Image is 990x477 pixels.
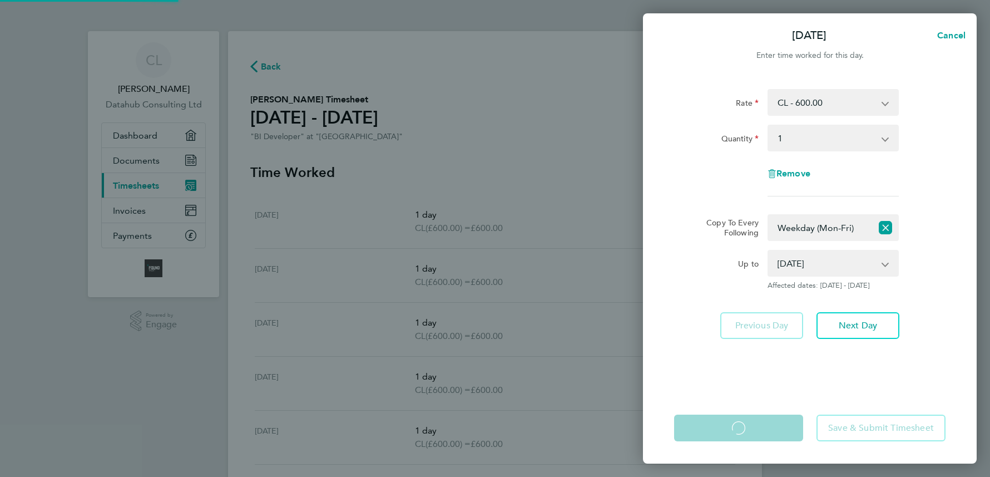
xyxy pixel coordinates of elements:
span: Cancel [934,30,966,41]
button: Remove [768,169,810,178]
label: Rate [736,98,759,111]
button: Reset selection [879,215,892,240]
label: Up to [738,259,759,272]
span: Affected dates: [DATE] - [DATE] [768,281,899,290]
p: [DATE] [792,28,826,43]
div: Enter time worked for this day. [643,49,977,62]
label: Copy To Every Following [697,218,759,238]
label: Quantity [721,134,759,147]
button: Cancel [919,24,977,47]
span: Remove [776,168,810,179]
span: Next Day [839,320,877,331]
button: Next Day [816,312,899,339]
